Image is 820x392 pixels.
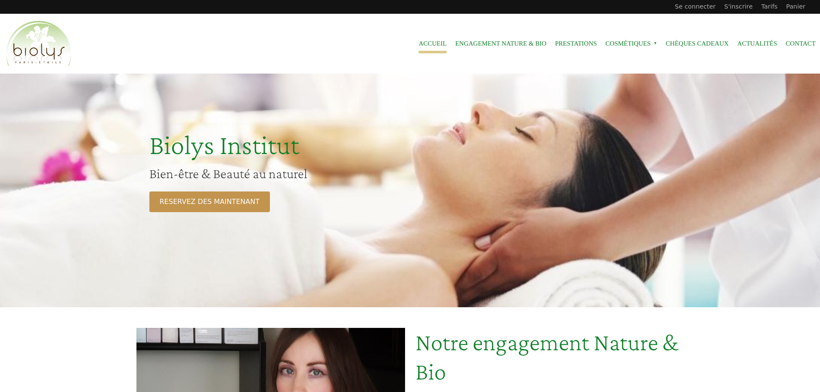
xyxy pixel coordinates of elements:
[555,34,597,53] a: Prestations
[786,34,816,53] a: Contact
[419,34,447,53] a: Accueil
[4,19,73,68] img: Accueil
[455,34,547,53] a: Engagement Nature & Bio
[737,34,777,53] a: Actualités
[654,42,657,45] span: »
[149,130,299,160] span: Biolys Institut
[149,165,489,182] h2: Bien-être & Beauté au naturel
[149,191,270,212] a: RESERVEZ DES MAINTENANT
[666,34,729,53] a: Chèques cadeaux
[606,34,657,53] span: Cosmétiques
